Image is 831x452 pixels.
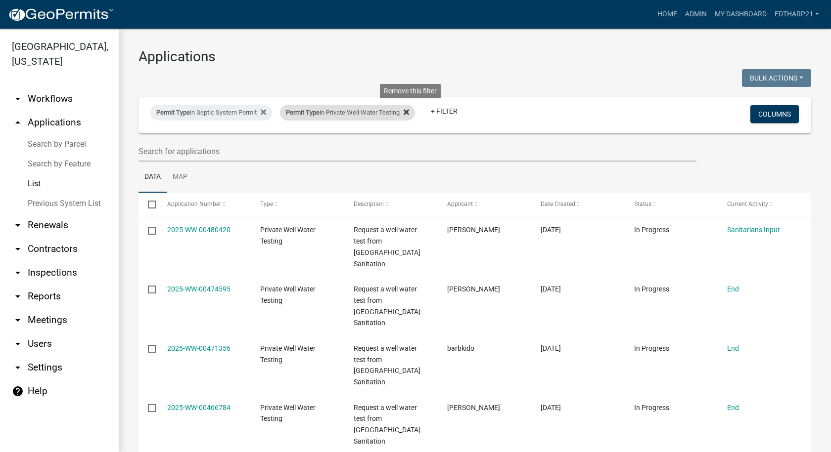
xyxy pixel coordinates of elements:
[12,290,24,302] i: arrow_drop_down
[167,344,231,352] a: 2025-WW-00471356
[541,226,561,234] span: 09/18/2025
[12,267,24,279] i: arrow_drop_down
[742,69,811,87] button: Bulk Actions
[727,285,739,293] a: End
[727,344,739,352] a: End
[167,404,231,411] a: 2025-WW-00466784
[380,84,441,98] div: Remove this filter
[541,201,575,207] span: Date Created
[354,201,384,207] span: Description
[167,226,231,234] a: 2025-WW-00480420
[750,105,799,123] button: Columns
[541,285,561,293] span: 09/06/2025
[150,105,272,121] div: in Septic System Permit
[447,201,473,207] span: Applicant
[531,193,625,216] datatable-header-cell: Date Created
[167,201,221,207] span: Application Number
[438,193,531,216] datatable-header-cell: Applicant
[260,285,316,304] span: Private Well Water Testing
[624,193,718,216] datatable-header-cell: Status
[260,226,316,245] span: Private Well Water Testing
[12,243,24,255] i: arrow_drop_down
[447,285,500,293] span: Linda
[12,338,24,350] i: arrow_drop_down
[354,344,420,386] span: Request a well water test from Boone County Sanitation
[260,404,316,423] span: Private Well Water Testing
[634,201,651,207] span: Status
[12,362,24,373] i: arrow_drop_down
[634,285,669,293] span: In Progress
[354,404,420,445] span: Request a well water test from Boone County Sanitation
[138,162,167,193] a: Data
[167,162,193,193] a: Map
[727,201,768,207] span: Current Activity
[771,5,823,24] a: EdTharp21
[447,404,500,411] span: Gail Remis
[138,193,157,216] datatable-header-cell: Select
[12,219,24,231] i: arrow_drop_down
[541,344,561,352] span: 08/29/2025
[727,226,780,234] a: Sanitarian's Input
[156,109,190,116] span: Permit Type
[286,109,320,116] span: Permit Type
[260,201,273,207] span: Type
[12,385,24,397] i: help
[157,193,251,216] datatable-header-cell: Application Number
[167,285,231,293] a: 2025-WW-00474595
[727,404,739,411] a: End
[354,285,420,327] span: Request a well water test from Boone County Sanitation
[354,226,420,267] span: Request a well water test from Boone County Sanitation
[711,5,771,24] a: My Dashboard
[447,344,474,352] span: barbkido
[423,102,465,120] a: + Filter
[12,117,24,128] i: arrow_drop_up
[653,5,681,24] a: Home
[280,105,415,121] div: in Private Well Water Testing
[251,193,344,216] datatable-header-cell: Type
[260,344,316,364] span: Private Well Water Testing
[138,48,811,65] h3: Applications
[681,5,711,24] a: Admin
[634,404,669,411] span: In Progress
[634,344,669,352] span: In Progress
[344,193,438,216] datatable-header-cell: Description
[541,404,561,411] span: 08/20/2025
[718,193,811,216] datatable-header-cell: Current Activity
[634,226,669,234] span: In Progress
[12,314,24,326] i: arrow_drop_down
[138,141,696,162] input: Search for applications
[447,226,500,234] span: James
[12,93,24,105] i: arrow_drop_down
